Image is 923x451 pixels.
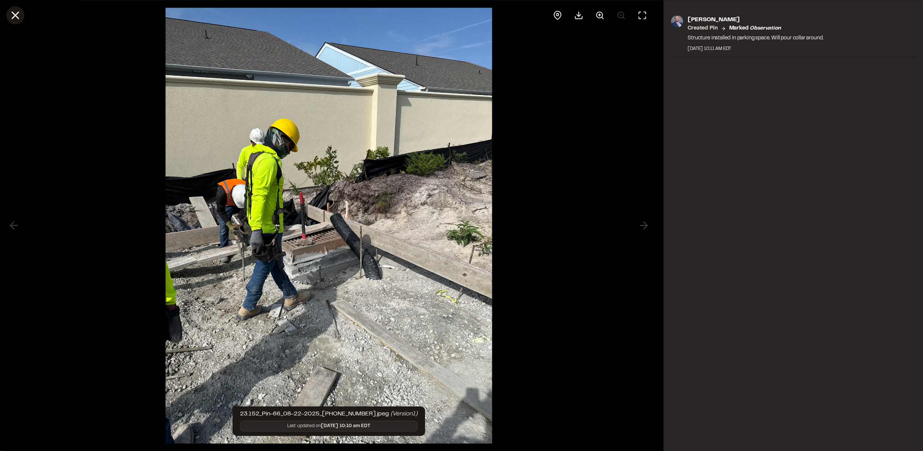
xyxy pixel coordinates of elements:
p: Structure installed in parking space. Will pour collar around. [688,34,824,42]
div: [DATE] 10:11 AM EDT [688,45,824,52]
p: [PERSON_NAME] [688,15,824,24]
div: View pin on map [549,6,567,24]
em: observation [750,26,781,31]
p: Marked [729,24,781,33]
button: Close modal [6,6,24,24]
p: Created Pin [688,24,718,33]
button: Zoom in [591,6,609,24]
button: Toggle Fullscreen [633,6,652,24]
img: photo [671,15,683,27]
